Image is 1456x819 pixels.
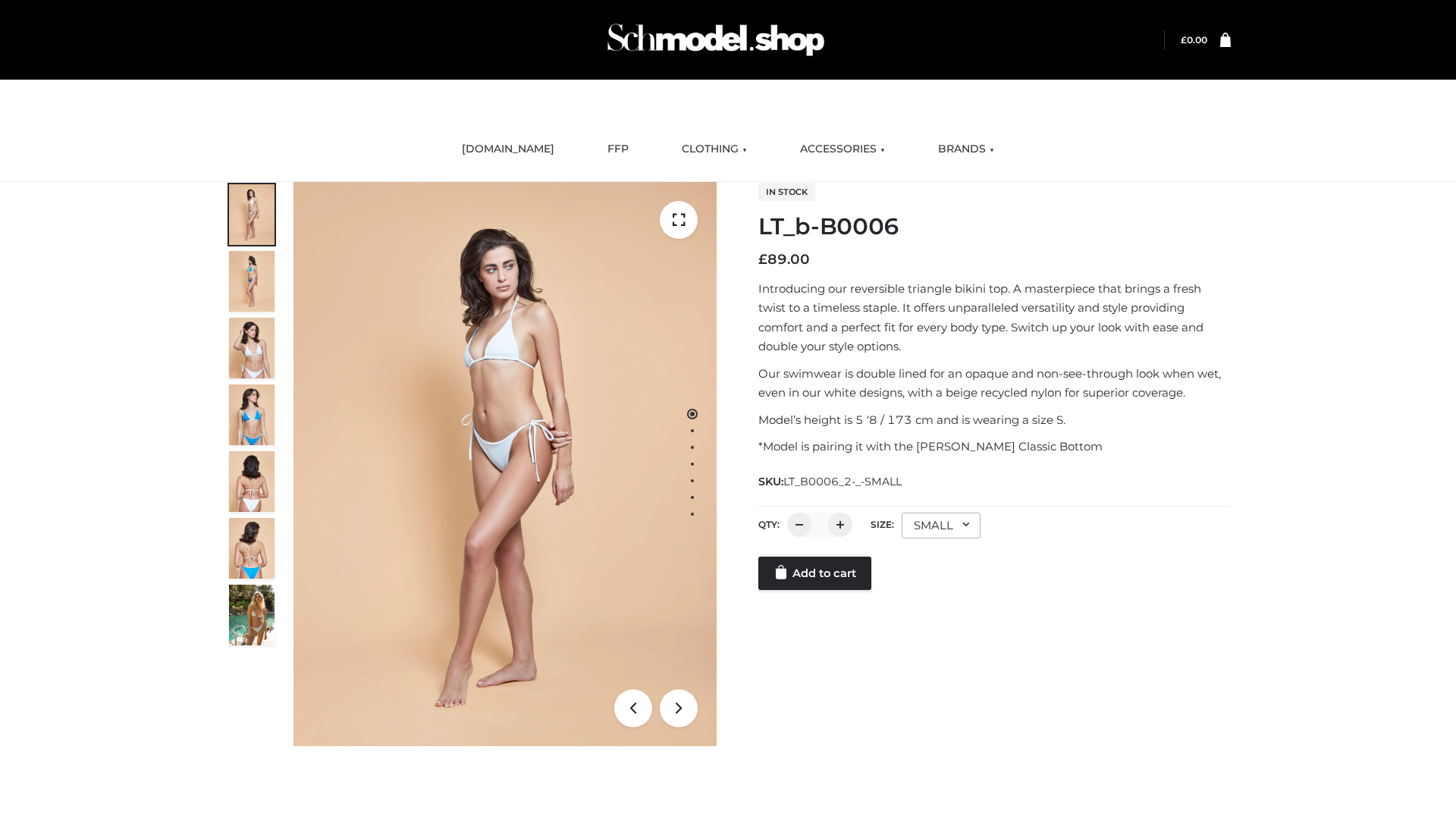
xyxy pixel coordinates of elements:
p: Model’s height is 5 ‘8 / 173 cm and is wearing a size S. [758,410,1231,430]
label: Size: [871,519,894,530]
a: ACCESSORIES [789,133,896,166]
p: Our swimwear is double lined for an opaque and non-see-through look when wet, even in our white d... [758,364,1231,403]
img: Schmodel Admin 964 [602,10,830,70]
label: QTY: [758,519,780,530]
img: ArielClassicBikiniTop_CloudNine_AzureSky_OW114ECO_1 [293,182,717,746]
img: ArielClassicBikiniTop_CloudNine_AzureSky_OW114ECO_2-scaled.jpg [229,251,275,312]
a: Add to cart [758,557,871,590]
img: ArielClassicBikiniTop_CloudNine_AzureSky_OW114ECO_4-scaled.jpg [229,384,275,445]
h1: LT_b-B0006 [758,213,1231,240]
span: In stock [758,183,815,201]
a: [DOMAIN_NAME] [450,133,566,166]
span: SKU: [758,472,903,491]
div: SMALL [902,513,981,538]
img: ArielClassicBikiniTop_CloudNine_AzureSky_OW114ECO_8-scaled.jpg [229,518,275,579]
a: £0.00 [1181,34,1207,45]
img: ArielClassicBikiniTop_CloudNine_AzureSky_OW114ECO_3-scaled.jpg [229,318,275,378]
bdi: 89.00 [758,251,810,268]
span: £ [1181,34,1187,45]
a: BRANDS [927,133,1006,166]
p: *Model is pairing it with the [PERSON_NAME] Classic Bottom [758,437,1231,457]
img: Arieltop_CloudNine_AzureSky2.jpg [229,585,275,645]
bdi: 0.00 [1181,34,1207,45]
img: ArielClassicBikiniTop_CloudNine_AzureSky_OW114ECO_7-scaled.jpg [229,451,275,512]
span: £ [758,251,767,268]
img: ArielClassicBikiniTop_CloudNine_AzureSky_OW114ECO_1-scaled.jpg [229,184,275,245]
span: LT_B0006_2-_-SMALL [783,475,902,488]
p: Introducing our reversible triangle bikini top. A masterpiece that brings a fresh twist to a time... [758,279,1231,356]
a: CLOTHING [670,133,758,166]
a: FFP [596,133,640,166]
